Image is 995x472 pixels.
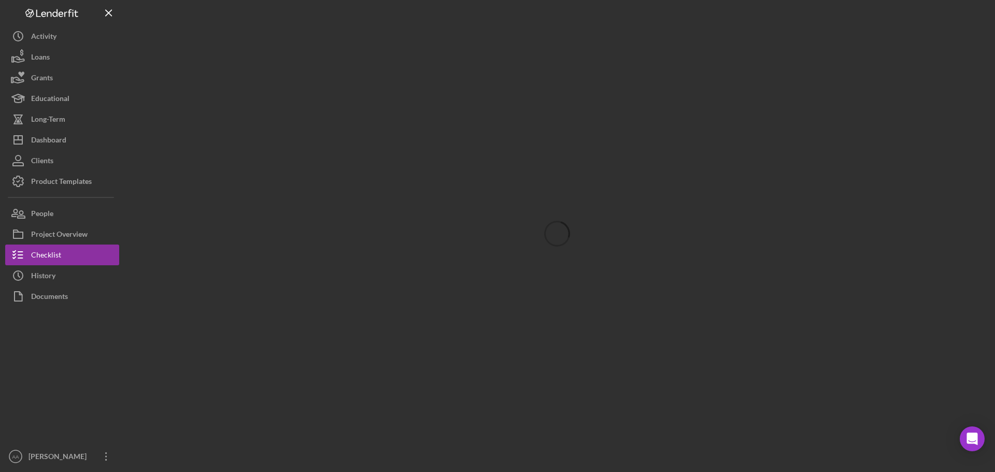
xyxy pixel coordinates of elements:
button: Dashboard [5,130,119,150]
button: Project Overview [5,224,119,245]
button: Educational [5,88,119,109]
div: [PERSON_NAME] [26,446,93,469]
div: Grants [31,67,53,91]
div: Product Templates [31,171,92,194]
div: Educational [31,88,69,111]
button: Loans [5,47,119,67]
button: Documents [5,286,119,307]
div: Activity [31,26,56,49]
div: Loans [31,47,50,70]
div: Long-Term [31,109,65,132]
button: Long-Term [5,109,119,130]
div: Clients [31,150,53,174]
div: People [31,203,53,226]
div: Dashboard [31,130,66,153]
button: Checklist [5,245,119,265]
div: Project Overview [31,224,88,247]
button: People [5,203,119,224]
button: Activity [5,26,119,47]
div: History [31,265,55,289]
text: AA [12,454,19,460]
div: Open Intercom Messenger [960,426,985,451]
button: Product Templates [5,171,119,192]
div: Documents [31,286,68,309]
div: Checklist [31,245,61,268]
button: History [5,265,119,286]
button: Grants [5,67,119,88]
button: AA[PERSON_NAME] [5,446,119,467]
button: Clients [5,150,119,171]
